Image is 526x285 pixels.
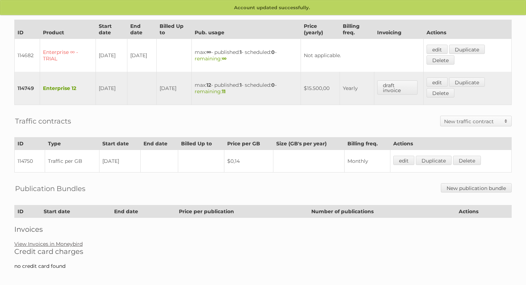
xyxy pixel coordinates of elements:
strong: ∞ [222,55,227,62]
td: Monthly [344,150,390,172]
td: Enterprise ∞ - TRIAL [40,39,96,72]
th: Product [40,20,96,39]
a: Duplicate [416,156,452,165]
th: Type [45,137,99,150]
th: Billed Up to [156,20,191,39]
h2: Traffic contracts [15,116,71,126]
th: Actions [456,205,512,218]
th: Start date [41,205,111,218]
td: 114682 [15,39,40,72]
a: New traffic contract [440,116,511,126]
strong: 1 [240,49,242,55]
th: Start date [99,137,140,150]
td: [DATE] [99,150,140,172]
th: ID [15,137,45,150]
th: Invoicing [374,20,424,39]
a: draft invoice [377,80,418,95]
a: New publication bundle [441,183,512,192]
td: max: - published: - scheduled: - [191,72,301,105]
a: edit [427,77,448,87]
td: $0,14 [224,150,273,172]
strong: 12 [206,82,211,88]
h2: Credit card charges [14,247,512,256]
a: View Invoices in Moneybird [14,241,83,247]
th: Price per publication [176,205,308,218]
td: 114750 [15,150,45,172]
th: Start date [96,20,127,39]
h2: Publication Bundles [15,183,86,194]
td: [DATE] [96,39,127,72]
strong: ∞ [206,49,211,55]
td: Traffic per GB [45,150,99,172]
td: Yearly [340,72,374,105]
span: remaining: [195,55,227,62]
a: Delete [453,156,481,165]
th: End date [111,205,176,218]
a: edit [427,45,448,54]
td: [DATE] [156,72,191,105]
strong: 11 [222,88,225,95]
th: Actions [424,20,512,39]
td: 114749 [15,72,40,105]
h2: New traffic contract [444,118,501,125]
th: Actions [390,137,511,150]
th: Number of publications [308,205,456,218]
strong: 0 [271,49,275,55]
th: End date [140,137,178,150]
td: Not applicable. [301,39,424,72]
span: Toggle [501,116,511,126]
a: Duplicate [449,45,485,54]
strong: 0 [271,82,275,88]
th: Pub. usage [191,20,301,39]
h2: Invoices [14,225,512,234]
span: remaining: [195,88,225,95]
strong: 1 [240,82,242,88]
a: edit [393,156,414,165]
th: Billed Up to [178,137,224,150]
p: Account updated successfully. [0,0,526,15]
td: $15.500,00 [301,72,340,105]
th: Billing freq. [340,20,374,39]
a: Delete [427,55,454,65]
th: Price (yearly) [301,20,340,39]
th: ID [15,205,41,218]
td: [DATE] [96,72,127,105]
th: Price per GB [224,137,273,150]
th: End date [127,20,156,39]
td: max: - published: - scheduled: - [191,39,301,72]
th: ID [15,20,40,39]
td: [DATE] [127,39,156,72]
a: Duplicate [449,77,485,87]
a: Delete [427,88,454,97]
th: Size (GB's per year) [273,137,344,150]
th: Billing freq. [344,137,390,150]
td: Enterprise 12 [40,72,96,105]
